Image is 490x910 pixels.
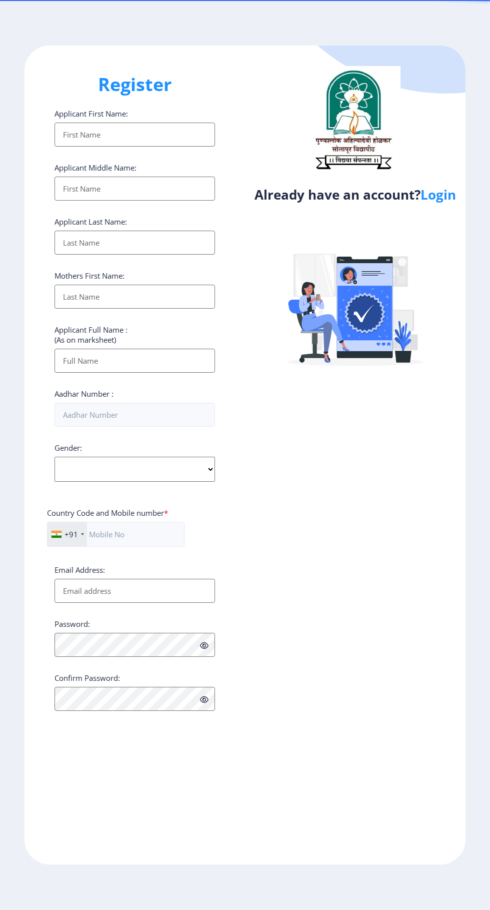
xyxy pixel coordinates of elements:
[54,403,215,427] input: Aadhar Number
[54,271,124,281] label: Mothers First Name:
[54,163,136,173] label: Applicant Middle Name:
[54,443,82,453] label: Gender:
[47,508,168,518] label: Country Code and Mobile number
[54,123,215,147] input: First Name
[54,231,215,255] input: Last Name
[47,522,184,547] input: Mobile No
[54,285,215,309] input: Last Name
[268,216,443,391] img: Verified-rafiki.svg
[54,217,127,227] label: Applicant Last Name:
[54,619,90,629] label: Password:
[54,565,105,575] label: Email Address:
[252,187,458,203] h4: Already have an account?
[54,579,215,603] input: Email address
[420,186,456,204] a: Login
[54,673,120,683] label: Confirm Password:
[305,66,400,173] img: logo
[47,522,87,546] div: India (भारत): +91
[54,177,215,201] input: First Name
[54,109,128,119] label: Applicant First Name:
[64,529,78,539] div: +91
[54,73,215,97] h1: Register
[54,325,127,345] label: Applicant Full Name : (As on marksheet)
[54,389,113,399] label: Aadhar Number :
[54,349,215,373] input: Full Name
